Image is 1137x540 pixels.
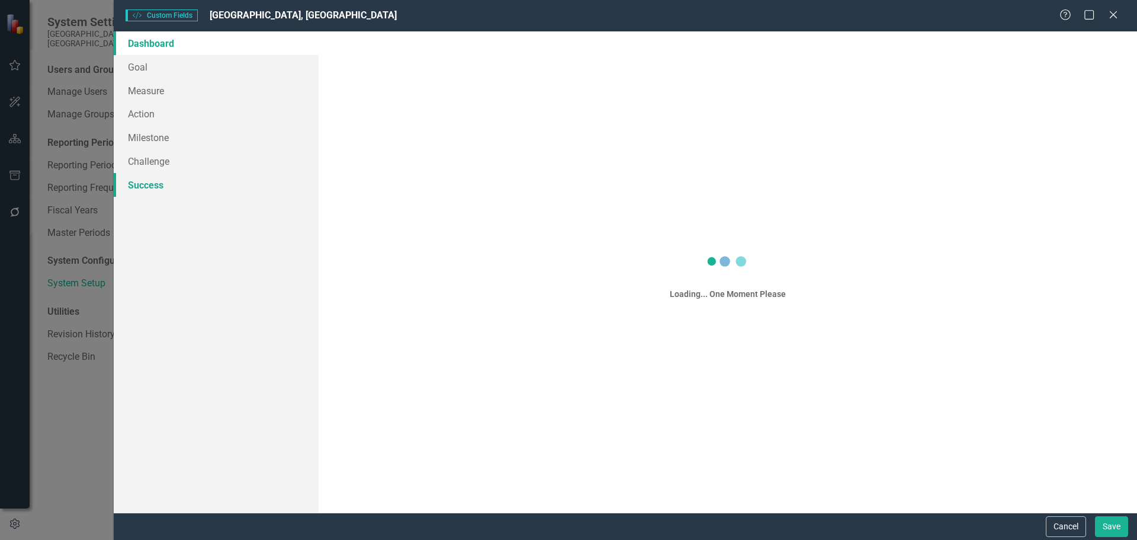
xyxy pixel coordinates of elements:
a: Success [114,173,319,197]
a: Action [114,102,319,126]
button: Save [1095,516,1128,537]
a: Milestone [114,126,319,149]
span: [GEOGRAPHIC_DATA], [GEOGRAPHIC_DATA] [210,9,397,21]
a: Dashboard [114,31,319,55]
a: Measure [114,79,319,103]
a: Goal [114,55,319,79]
span: Custom Fields [126,9,198,21]
div: Loading... One Moment Please [670,288,786,300]
button: Cancel [1046,516,1086,537]
a: Challenge [114,149,319,173]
